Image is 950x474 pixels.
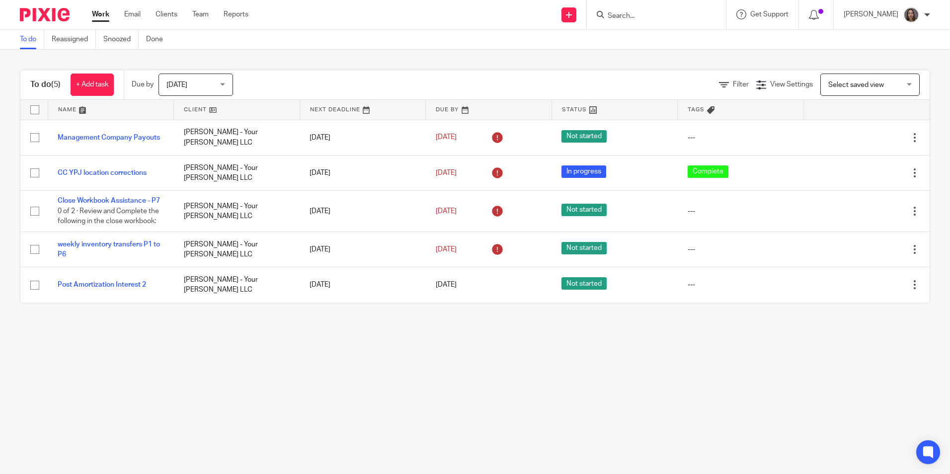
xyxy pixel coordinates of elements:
[561,242,607,254] span: Not started
[174,155,300,190] td: [PERSON_NAME] - Your [PERSON_NAME] LLC
[300,155,426,190] td: [DATE]
[58,281,146,288] a: Post Amortization Interest 2
[688,244,794,254] div: ---
[300,191,426,232] td: [DATE]
[58,197,160,204] a: Close Workbook Assistance - P7
[561,130,607,143] span: Not started
[58,241,160,258] a: weekly inventory transfers P1 to P6
[436,281,457,288] span: [DATE]
[561,277,607,290] span: Not started
[300,232,426,267] td: [DATE]
[174,191,300,232] td: [PERSON_NAME] - Your [PERSON_NAME] LLC
[51,80,61,88] span: (5)
[688,133,794,143] div: ---
[561,204,607,216] span: Not started
[166,81,187,88] span: [DATE]
[103,30,139,49] a: Snoozed
[300,120,426,155] td: [DATE]
[124,9,141,19] a: Email
[146,30,170,49] a: Done
[770,81,813,88] span: View Settings
[733,81,749,88] span: Filter
[58,169,147,176] a: CC YPJ location corrections
[156,9,177,19] a: Clients
[20,8,70,21] img: Pixie
[132,79,154,89] p: Due by
[174,267,300,303] td: [PERSON_NAME] - Your [PERSON_NAME] LLC
[750,11,789,18] span: Get Support
[844,9,898,19] p: [PERSON_NAME]
[52,30,96,49] a: Reassigned
[436,169,457,176] span: [DATE]
[688,165,728,178] span: Complete
[92,9,109,19] a: Work
[436,246,457,253] span: [DATE]
[828,81,884,88] span: Select saved view
[688,107,705,112] span: Tags
[561,165,606,178] span: In progress
[688,280,794,290] div: ---
[436,134,457,141] span: [DATE]
[903,7,919,23] img: 20240425_114559.jpg
[224,9,248,19] a: Reports
[192,9,209,19] a: Team
[174,120,300,155] td: [PERSON_NAME] - Your [PERSON_NAME] LLC
[607,12,696,21] input: Search
[71,74,114,96] a: + Add task
[688,206,794,216] div: ---
[436,208,457,215] span: [DATE]
[30,79,61,90] h1: To do
[174,232,300,267] td: [PERSON_NAME] - Your [PERSON_NAME] LLC
[20,30,44,49] a: To do
[58,134,160,141] a: Management Company Payouts
[300,267,426,303] td: [DATE]
[58,208,159,225] span: 0 of 2 · Review and Complete the following in the close workbook:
